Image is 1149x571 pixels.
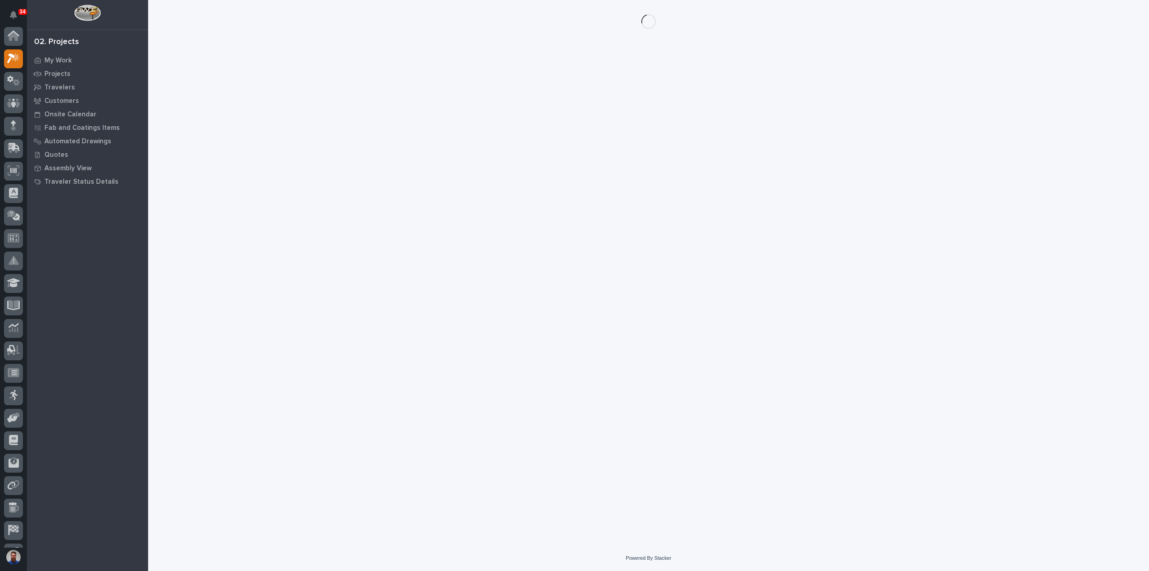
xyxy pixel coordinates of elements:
[27,121,148,134] a: Fab and Coatings Items
[4,548,23,567] button: users-avatar
[44,124,120,132] p: Fab and Coatings Items
[74,4,101,21] img: Workspace Logo
[44,70,70,78] p: Projects
[20,9,26,15] p: 34
[44,57,72,65] p: My Work
[44,111,96,119] p: Onsite Calendar
[11,11,23,25] div: Notifications34
[27,67,148,80] a: Projects
[27,134,148,148] a: Automated Drawings
[44,84,75,92] p: Travelers
[27,107,148,121] a: Onsite Calendar
[27,161,148,175] a: Assembly View
[44,151,68,159] p: Quotes
[34,37,79,47] div: 02. Projects
[44,164,92,173] p: Assembly View
[4,5,23,24] button: Notifications
[27,148,148,161] a: Quotes
[44,97,79,105] p: Customers
[27,80,148,94] a: Travelers
[626,555,671,561] a: Powered By Stacker
[27,175,148,188] a: Traveler Status Details
[27,53,148,67] a: My Work
[44,178,118,186] p: Traveler Status Details
[27,94,148,107] a: Customers
[44,137,111,146] p: Automated Drawings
